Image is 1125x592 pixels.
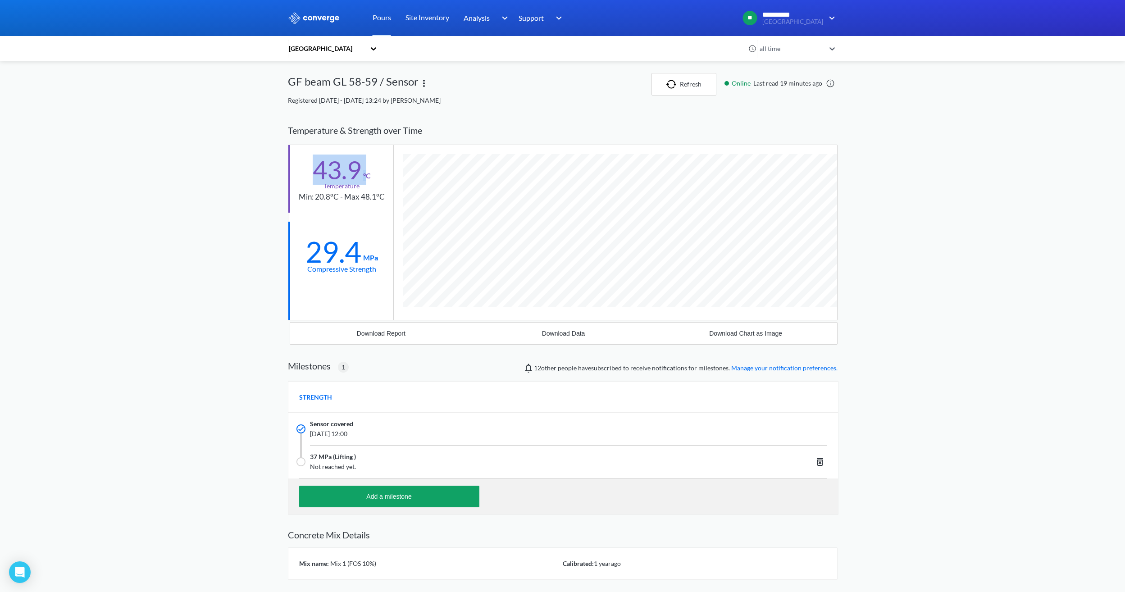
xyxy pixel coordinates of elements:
[357,330,405,337] div: Download Report
[299,191,385,203] div: Min: 20.8°C - Max 48.1°C
[550,13,565,23] img: downArrow.svg
[757,44,825,54] div: all time
[563,560,594,567] span: Calibrated:
[523,363,534,373] img: notifications-icon.svg
[310,419,353,429] span: Sensor covered
[542,330,585,337] div: Download Data
[720,78,838,88] div: Last read 19 minutes ago
[9,561,31,583] div: Open Intercom Messenger
[310,452,356,462] span: 37 MPa (Lifting )
[651,73,716,96] button: Refresh
[310,462,718,472] span: Not reached yet.
[329,560,376,567] span: Mix 1 (FOS 10%)
[288,12,340,24] img: logo_ewhite.svg
[323,181,360,191] div: Temperature
[655,323,837,344] button: Download Chart as Image
[762,18,823,25] span: [GEOGRAPHIC_DATA]
[342,362,345,372] span: 1
[288,96,441,104] span: Registered [DATE] - [DATE] 13:24 by [PERSON_NAME]
[288,44,365,54] div: [GEOGRAPHIC_DATA]
[496,13,510,23] img: downArrow.svg
[594,560,621,567] span: 1 year ago
[288,73,419,96] div: GF beam GL 58-59 / Sensor
[307,263,376,274] div: Compressive Strength
[534,364,556,372] span: Jonathan Paul, Bailey Bright, Mircea Zagrean, Alaa Bouayed, Conor Owens, Liliana Cortina, Cyrene ...
[299,560,329,567] span: Mix name:
[288,529,838,540] h2: Concrete Mix Details
[305,241,361,263] div: 29.4
[288,360,331,371] h2: Milestones
[732,78,753,88] span: Online
[310,429,718,439] span: [DATE] 12:00
[519,12,544,23] span: Support
[666,80,680,89] img: icon-refresh.svg
[299,392,332,402] span: STRENGTH
[748,45,756,53] img: icon-clock.svg
[709,330,782,337] div: Download Chart as Image
[288,116,838,145] div: Temperature & Strength over Time
[472,323,655,344] button: Download Data
[313,159,361,181] div: 43.9
[419,78,429,89] img: more.svg
[464,12,490,23] span: Analysis
[731,364,838,372] a: Manage your notification preferences.
[534,363,838,373] span: people have subscribed to receive notifications for milestones.
[299,486,479,507] button: Add a milestone
[290,323,473,344] button: Download Report
[823,13,838,23] img: downArrow.svg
